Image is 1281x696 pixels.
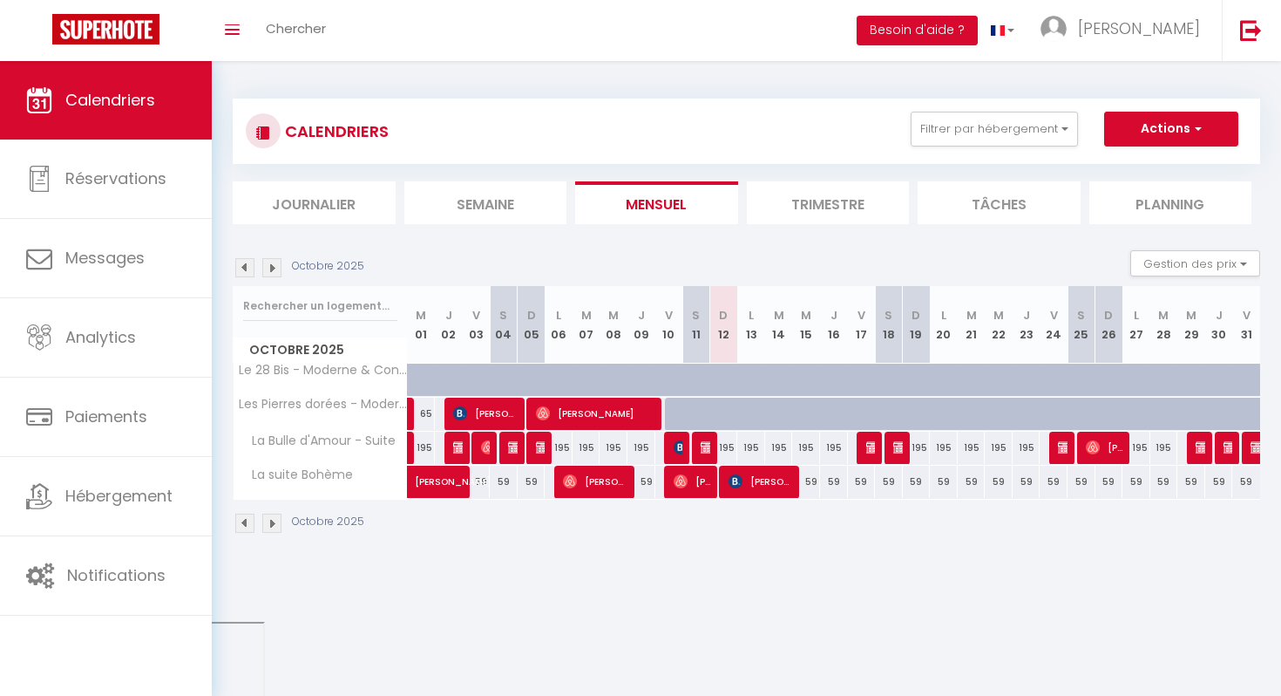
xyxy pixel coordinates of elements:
[930,432,958,464] div: 195
[665,307,673,324] abbr: V
[985,286,1013,364] th: 22
[792,286,820,364] th: 15
[749,307,754,324] abbr: L
[518,286,546,364] th: 05
[1150,432,1178,464] div: 195
[581,307,592,324] abbr: M
[857,307,865,324] abbr: V
[958,466,986,498] div: 59
[573,286,600,364] th: 07
[941,307,946,324] abbr: L
[1122,432,1150,464] div: 195
[875,466,903,498] div: 59
[1089,181,1252,224] li: Planning
[1232,286,1260,364] th: 31
[774,307,784,324] abbr: M
[472,307,480,324] abbr: V
[435,286,463,364] th: 02
[1040,286,1067,364] th: 24
[958,286,986,364] th: 21
[408,398,436,430] div: 65
[820,466,848,498] div: 59
[518,466,546,498] div: 59
[1086,431,1123,464] span: [PERSON_NAME]
[453,397,518,430] span: [PERSON_NAME] [PERSON_NAME]
[408,432,417,465] a: Jeje Jeje
[65,247,145,269] span: Messages
[710,432,738,464] div: 195
[1134,307,1139,324] abbr: L
[1067,466,1095,498] div: 59
[1122,286,1150,364] th: 27
[292,258,364,275] p: Octobre 2025
[281,112,389,151] h3: CALENDRIERS
[638,307,645,324] abbr: J
[1177,466,1205,498] div: 59
[830,307,837,324] abbr: J
[884,307,892,324] abbr: S
[236,466,357,485] span: La suite Bohème
[52,14,159,44] img: Super Booking
[1186,307,1196,324] abbr: M
[1058,431,1067,464] span: [PERSON_NAME]
[692,307,700,324] abbr: S
[404,181,567,224] li: Semaine
[1158,307,1169,324] abbr: M
[627,286,655,364] th: 09
[737,286,765,364] th: 13
[930,286,958,364] th: 20
[1067,286,1095,364] th: 25
[1104,307,1113,324] abbr: D
[1040,466,1067,498] div: 59
[243,290,397,322] input: Rechercher un logement...
[1205,466,1233,498] div: 59
[1077,307,1085,324] abbr: S
[65,485,173,507] span: Hébergement
[556,307,561,324] abbr: L
[719,307,728,324] abbr: D
[236,432,400,451] span: La Bulle d'Amour - Suite
[1023,307,1030,324] abbr: J
[682,286,710,364] th: 11
[600,432,627,464] div: 195
[765,286,793,364] th: 14
[627,466,655,498] div: 59
[903,432,931,464] div: 195
[765,432,793,464] div: 195
[545,432,573,464] div: 195
[848,286,876,364] th: 17
[65,406,147,427] span: Paiements
[966,307,977,324] abbr: M
[1240,19,1262,41] img: logout
[930,466,958,498] div: 59
[820,286,848,364] th: 16
[792,466,820,498] div: 59
[1013,286,1040,364] th: 23
[236,398,410,411] span: Les Pierres dorées - Moderne & Confort
[801,307,811,324] abbr: M
[408,466,436,499] a: [PERSON_NAME]
[627,432,655,464] div: 195
[918,181,1081,224] li: Tâches
[1232,466,1260,498] div: 59
[408,286,436,364] th: 01
[1095,286,1123,364] th: 26
[608,307,619,324] abbr: M
[1216,307,1223,324] abbr: J
[1205,286,1233,364] th: 30
[415,456,495,489] span: [PERSON_NAME]
[903,286,931,364] th: 19
[1013,432,1040,464] div: 195
[710,286,738,364] th: 12
[993,307,1004,324] abbr: M
[573,432,600,464] div: 195
[1150,466,1178,498] div: 59
[1078,17,1200,39] span: [PERSON_NAME]
[674,431,683,464] span: [PERSON_NAME]
[575,181,738,224] li: Mensuel
[65,89,155,111] span: Calendriers
[655,286,683,364] th: 10
[463,286,491,364] th: 03
[857,16,978,45] button: Besoin d'aide ?
[234,338,407,363] span: Octobre 2025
